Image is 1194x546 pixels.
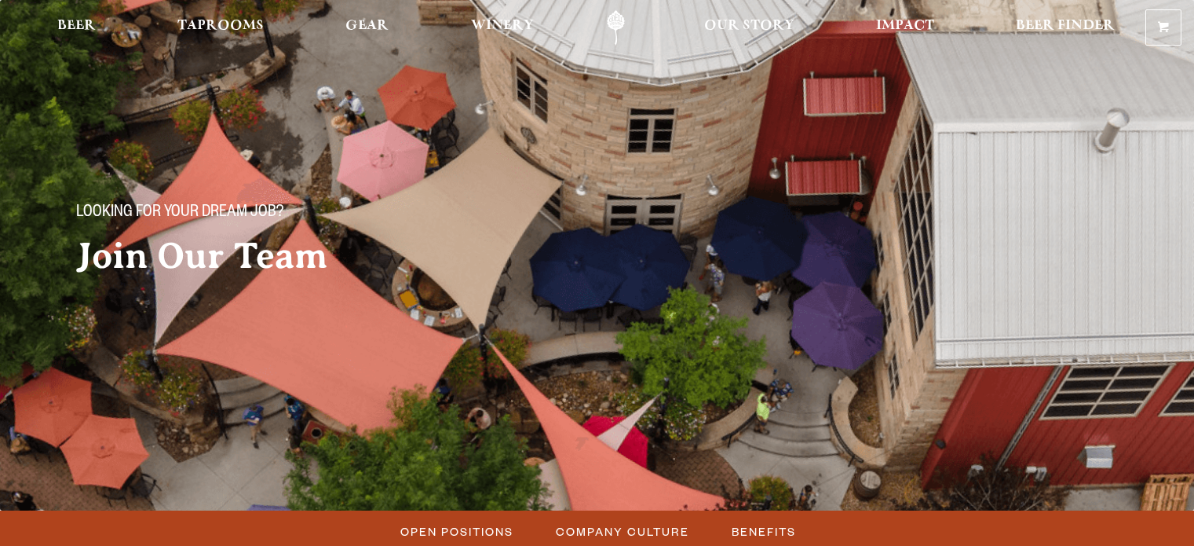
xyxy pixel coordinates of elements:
[47,10,106,46] a: Beer
[704,20,794,32] span: Our Story
[76,236,566,276] h2: Join Our Team
[345,20,389,32] span: Gear
[876,20,934,32] span: Impact
[76,203,283,224] span: Looking for your dream job?
[694,10,805,46] a: Our Story
[57,20,96,32] span: Beer
[177,20,264,32] span: Taprooms
[400,520,513,543] span: Open Positions
[1016,20,1115,32] span: Beer Finder
[391,520,521,543] a: Open Positions
[335,10,399,46] a: Gear
[556,520,689,543] span: Company Culture
[546,520,697,543] a: Company Culture
[866,10,944,46] a: Impact
[732,520,796,543] span: Benefits
[722,520,804,543] a: Benefits
[167,10,274,46] a: Taprooms
[461,10,544,46] a: Winery
[471,20,534,32] span: Winery
[1006,10,1125,46] a: Beer Finder
[586,10,645,46] a: Odell Home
